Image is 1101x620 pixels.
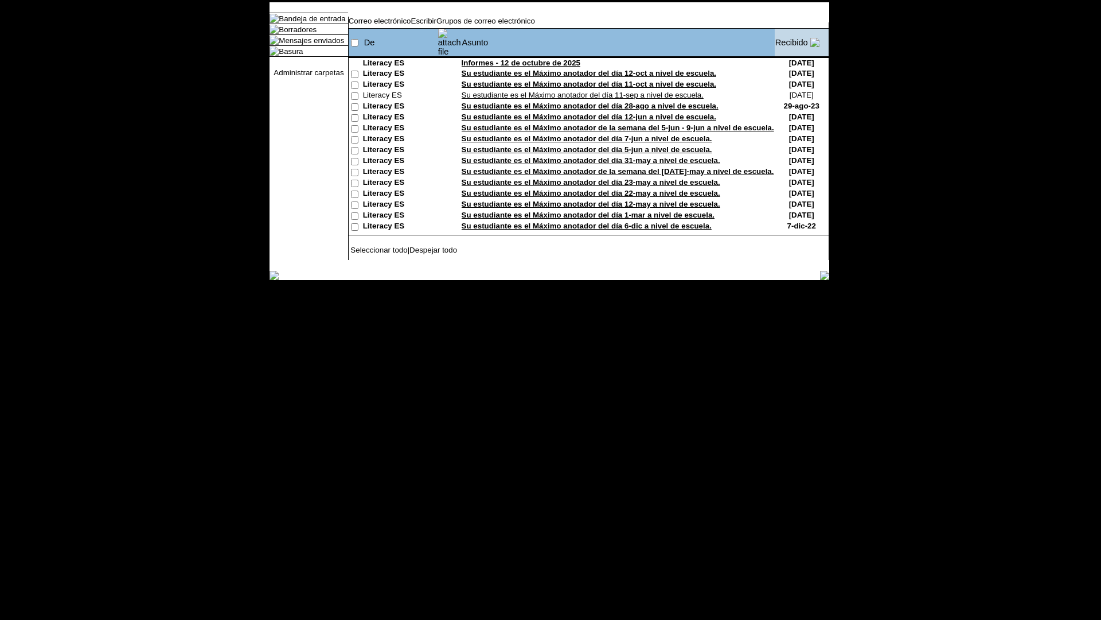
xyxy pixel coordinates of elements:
[279,14,345,23] a: Bandeja de entrada
[279,36,344,45] a: Mensajes enviados
[364,38,375,47] a: De
[784,102,819,110] nobr: 29-ago-23
[363,222,438,232] td: Literacy ES
[270,25,279,34] img: folder_icon.gif
[789,59,814,67] nobr: [DATE]
[363,145,438,156] td: Literacy ES
[462,178,720,187] a: Su estudiante es el Máximo anotador del día 23-may a nivel de escuela.
[820,271,829,280] img: table_footer_right.gif
[363,59,438,69] td: Literacy ES
[350,246,407,254] a: Seleccionar todo
[810,38,819,47] img: arrow_down.gif
[363,178,438,189] td: Literacy ES
[789,80,814,88] nobr: [DATE]
[462,123,774,132] a: Su estudiante es el Máximo anotador de la semana del 5-jun - 9-jun a nivel de escuela.
[363,200,438,211] td: Literacy ES
[789,134,814,143] nobr: [DATE]
[363,102,438,113] td: Literacy ES
[409,246,457,254] a: Despejar todo
[462,69,716,77] a: Su estudiante es el Máximo anotador del día 12-oct a nivel de escuela.
[462,189,720,197] a: Su estudiante es el Máximo anotador del día 22-may a nivel de escuela.
[462,102,719,110] a: Su estudiante es el Máximo anotador del día 28-ago a nivel de escuela.
[462,200,720,208] a: Su estudiante es el Máximo anotador del día 12-may a nivel de escuela.
[270,271,279,280] img: table_footer_left.gif
[789,167,814,176] nobr: [DATE]
[363,156,438,167] td: Literacy ES
[462,222,712,230] a: Su estudiante es el Máximo anotador del día 6-dic a nivel de escuela.
[270,46,279,56] img: folder_icon.gif
[789,113,814,121] nobr: [DATE]
[279,47,303,56] a: Basura
[775,38,808,47] a: Recibido
[436,17,535,25] a: Grupos de correo electrónico
[411,17,436,25] a: Escribir
[363,123,438,134] td: Literacy ES
[462,80,716,88] a: Su estudiante es el Máximo anotador del día 11-oct a nivel de escuela.
[363,167,438,178] td: Literacy ES
[789,178,814,187] nobr: [DATE]
[789,189,814,197] nobr: [DATE]
[787,222,816,230] nobr: 7-dic-22
[363,113,438,123] td: Literacy ES
[789,69,814,77] nobr: [DATE]
[462,38,489,47] a: Asunto
[274,68,343,77] a: Administrar carpetas
[789,145,814,154] nobr: [DATE]
[462,211,715,219] a: Su estudiante es el Máximo anotador del día 1-mar a nivel de escuela.
[462,167,774,176] a: Su estudiante es el Máximo anotador de la semana del [DATE]-may a nivel de escuela.
[270,36,279,45] img: folder_icon.gif
[462,134,712,143] a: Su estudiante es el Máximo anotador del día 7-jun a nivel de escuela.
[789,156,814,165] nobr: [DATE]
[279,25,317,34] a: Borradores
[270,14,279,23] img: folder_icon_pick.gif
[462,91,704,99] a: Su estudiante es el Máximo anotador del día 11-sep a nivel de escuela.
[790,91,814,99] nobr: [DATE]
[363,189,438,200] td: Literacy ES
[789,211,814,219] nobr: [DATE]
[349,246,493,254] td: |
[789,123,814,132] nobr: [DATE]
[363,211,438,222] td: Literacy ES
[462,145,712,154] a: Su estudiante es el Máximo anotador del día 5-jun a nivel de escuela.
[438,29,461,56] img: attach file
[462,156,720,165] a: Su estudiante es el Máximo anotador del día 31-may a nivel de escuela.
[349,17,411,25] a: Correo electrónico
[363,134,438,145] td: Literacy ES
[363,69,438,80] td: Literacy ES
[462,113,716,121] a: Su estudiante es el Máximo anotador del día 12-jun a nivel de escuela.
[363,91,438,102] td: Literacy ES
[363,80,438,91] td: Literacy ES
[462,59,580,67] a: Informes - 12 de octubre de 2025
[789,200,814,208] nobr: [DATE]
